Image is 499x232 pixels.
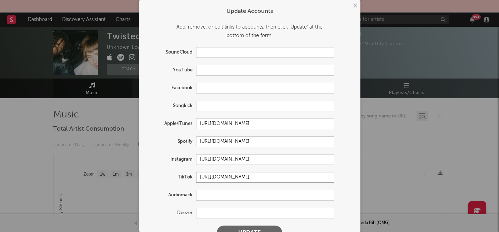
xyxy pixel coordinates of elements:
label: Audiomack [146,191,196,200]
label: Facebook [146,84,196,92]
label: TikTok [146,173,196,182]
button: × [351,2,359,10]
label: SoundCloud [146,48,196,57]
label: YouTube [146,66,196,75]
label: Spotify [146,137,196,146]
label: Deezer [146,209,196,217]
label: Songkick [146,102,196,110]
div: Add, remove, or edit links to accounts, then click 'Update' at the bottom of the form. [146,23,353,40]
div: Update Accounts [146,7,353,16]
label: Apple/iTunes [146,120,196,128]
label: Instagram [146,155,196,164]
